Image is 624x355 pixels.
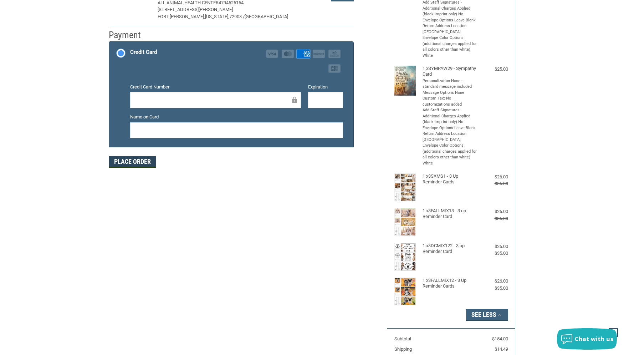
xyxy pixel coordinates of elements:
button: Chat with us [557,328,617,350]
div: $26.00 [480,243,508,250]
h2: Payment [109,29,150,41]
h4: 1 x 3SXMS1 - 3 Up Reminder Cards [423,173,478,185]
span: [GEOGRAPHIC_DATA] [245,14,288,19]
span: $154.00 [492,336,508,341]
h4: 1 x 3FALLMIX13 - 3 up Reminder Card [423,208,478,220]
div: $26.00 [480,208,508,215]
li: Envelope Color Options (additional charges applied for all colors other than white) White [423,143,478,166]
li: Message Options None [423,90,478,96]
h4: 1 x SYMPAW29 - Sympathy Card [423,66,478,77]
span: Chat with us [575,335,613,343]
div: $35.00 [480,215,508,222]
button: See Less [466,309,508,321]
span: [STREET_ADDRESS][PERSON_NAME] [158,7,233,12]
li: Add Staff Signatures - Additional Charges Applied (black imprint only) No [423,107,478,125]
li: Return Address Location [GEOGRAPHIC_DATA] [423,131,478,143]
div: $35.00 [480,250,508,257]
div: $25.00 [480,66,508,73]
label: Expiration [308,83,343,91]
div: $26.00 [480,173,508,181]
button: Place Order [109,156,156,168]
li: Custom Text No customizations added [423,96,478,107]
li: Envelope Options Leave Blank [423,125,478,131]
span: Subtotal [394,336,411,341]
h4: 1 x 3FALLMIX12 - 3 Up Reminder Cards [423,278,478,289]
li: Envelope Options Leave Blank [423,17,478,24]
div: $35.00 [480,285,508,292]
div: Credit Card [130,46,157,58]
label: Name on Card [130,113,343,121]
h4: 1 x 3DCMIX122 - 3 up Reminder Card [423,243,478,255]
div: $35.00 [480,180,508,187]
label: Credit Card Number [130,83,301,91]
span: 72903 / [229,14,245,19]
span: $14.49 [495,346,508,352]
div: $26.00 [480,278,508,285]
li: Return Address Location [GEOGRAPHIC_DATA] [423,23,478,35]
li: Envelope Color Options (additional charges applied for all colors other than white) White [423,35,478,59]
li: Personalization None - standard message included [423,78,478,90]
span: Shipping [394,346,412,352]
span: Fort [PERSON_NAME], [158,14,205,19]
span: [US_STATE], [205,14,229,19]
